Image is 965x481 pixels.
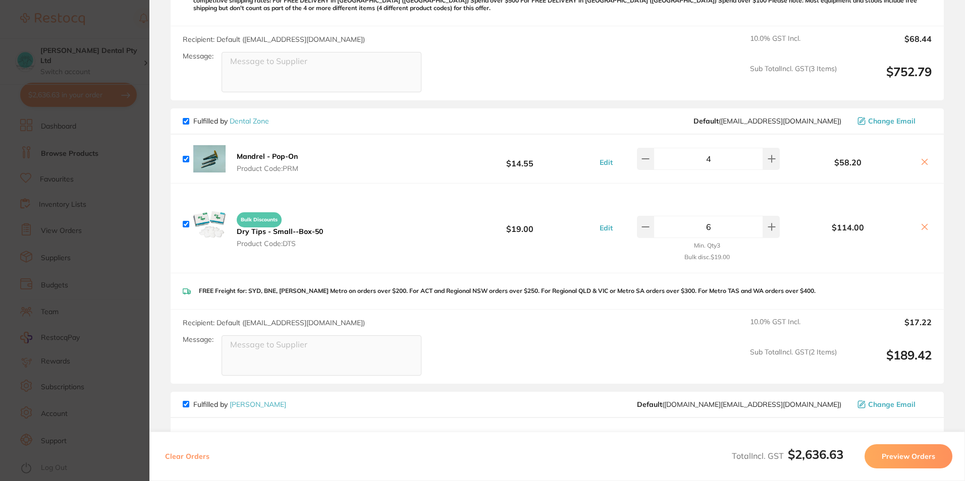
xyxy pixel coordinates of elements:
[845,318,932,340] output: $17.22
[845,65,932,92] output: $752.79
[193,143,226,175] img: NGl6cHhzbg
[234,208,326,248] button: Bulk Discounts Dry Tips - Small--Box-50 Product Code:DTS
[865,444,952,468] button: Preview Orders
[445,215,595,233] b: $19.00
[193,117,269,125] p: Fulfilled by
[237,239,323,248] span: Product Code: DTS
[183,52,213,61] label: Message:
[597,158,616,167] button: Edit
[234,152,301,173] button: Mandrel - Pop-On Product Code:PRM
[845,34,932,56] output: $68.44
[237,212,282,227] span: Bulk Discounts
[732,451,843,461] span: Total Incl. GST
[750,318,837,340] span: 10.0 % GST Incl.
[597,223,616,232] button: Edit
[854,400,932,409] button: Change Email
[694,242,720,249] small: Min. Qty 3
[854,116,932,126] button: Change Email
[193,428,226,460] img: aXRzZDVoaw
[445,150,595,168] b: $14.55
[637,400,841,408] span: customer.care@henryschein.com.au
[162,444,212,468] button: Clear Orders
[782,158,914,167] b: $58.20
[230,116,269,126] a: Dental Zone
[183,318,365,327] span: Recipient: Default ( [EMAIL_ADDRESS][DOMAIN_NAME] )
[193,400,286,408] p: Fulfilled by
[693,116,719,126] b: Default
[237,227,323,236] b: Dry Tips - Small--Box-50
[750,348,837,376] span: Sub Total Incl. GST ( 2 Items)
[782,223,914,232] b: $114.00
[845,348,932,376] output: $189.42
[230,400,286,409] a: [PERSON_NAME]
[788,447,843,462] b: $2,636.63
[868,117,916,125] span: Change Email
[237,164,298,172] span: Product Code: PRM
[750,34,837,56] span: 10.0 % GST Incl.
[183,35,365,44] span: Recipient: Default ( [EMAIL_ADDRESS][DOMAIN_NAME] )
[183,335,213,344] label: Message:
[237,152,298,161] b: Mandrel - Pop-On
[693,117,841,125] span: hello@dentalzone.com.au
[193,208,226,240] img: Zjdjam56Yg
[684,254,730,261] small: Bulk disc. $19.00
[868,400,916,408] span: Change Email
[750,65,837,92] span: Sub Total Incl. GST ( 3 Items)
[637,400,662,409] b: Default
[199,287,816,294] p: FREE Freight for: SYD, BNE, [PERSON_NAME] Metro on orders over $200. For ACT and Regional NSW ord...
